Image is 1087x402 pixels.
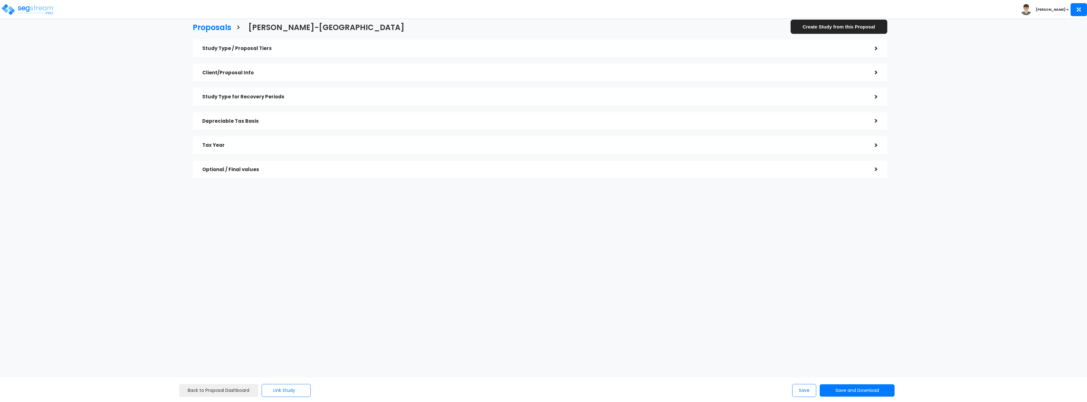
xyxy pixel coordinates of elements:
[865,44,878,53] div: >
[244,17,404,36] a: [PERSON_NAME]-[GEOGRAPHIC_DATA]
[202,119,865,124] h5: Depreciable Tax Basis
[865,164,878,174] div: >
[202,167,865,172] h5: Optional / Final values
[1,3,55,16] img: logo_pro_r.png
[202,143,865,148] h5: Tax Year
[791,20,887,34] a: Create Study from this Proposal
[865,116,878,126] div: >
[262,384,311,397] button: Link Study
[820,384,894,397] button: Save and Download
[865,92,878,102] div: >
[236,23,240,33] h3: >
[865,68,878,77] div: >
[1021,4,1032,15] img: avatar.png
[188,17,231,36] a: Proposals
[792,384,816,397] button: Save
[179,384,258,397] a: Back to Proposal Dashboard
[865,140,878,150] div: >
[202,46,865,51] h5: Study Type / Proposal Tiers
[248,23,404,33] h3: [PERSON_NAME]-[GEOGRAPHIC_DATA]
[193,23,231,33] h3: Proposals
[202,94,865,100] h5: Study Type for Recovery Periods
[1036,7,1066,12] b: [PERSON_NAME]
[202,70,865,76] h5: Client/Proposal Info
